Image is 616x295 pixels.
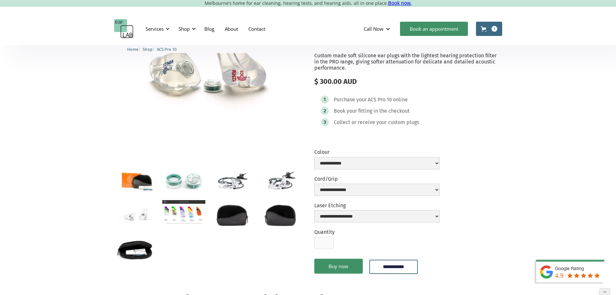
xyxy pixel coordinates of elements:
div: Book your fitting in the checkout [334,108,410,114]
a: open lightbox [211,166,254,195]
a: home [114,19,134,39]
img: ACS Pro 10 [114,8,302,137]
div: 1 [492,26,497,32]
div: online [393,96,408,103]
a: Book an appointment [400,22,468,36]
a: open lightbox [162,200,205,224]
div: Purchase your [334,96,367,103]
div: Shop [178,26,190,32]
span: Shop [143,47,153,52]
div: Services [142,19,171,39]
label: Cord/Grip [314,176,440,182]
span: Home [127,47,138,52]
a: Home [127,46,138,52]
a: open lightbox [114,8,302,137]
a: open lightbox [114,166,157,195]
a: open lightbox [259,200,302,229]
div: Call Now [359,19,397,39]
div: Collect or receive your custom plugs [334,119,419,126]
p: Custom made soft silicone ear plugs with the lightest hearing protection filter in the PRO range,... [314,52,502,71]
a: Open cart containing 1 items [476,22,502,36]
a: open lightbox [114,200,157,229]
div: Call Now [364,26,384,32]
span: ACS Pro 10 [157,47,177,52]
div: 3 [324,120,326,125]
label: Laser Etching [314,202,440,209]
a: open lightbox [114,234,157,263]
a: open lightbox [162,166,205,195]
div: $ 300.00 AUD [314,77,502,86]
li: 〉 [143,46,157,53]
div: Shop [175,19,198,39]
label: Quantity [314,229,335,235]
a: Blog [199,19,220,38]
a: About [220,19,243,38]
a: Shop [143,46,153,52]
a: ACS Pro 10 [157,46,177,52]
label: Colour [314,149,440,155]
a: open lightbox [211,200,254,229]
div: Services [146,26,164,32]
a: Contact [243,19,270,38]
a: Buy now [314,259,363,274]
div: 2 [324,108,326,113]
div: ACS Pro 10 [368,96,392,103]
a: open lightbox [259,166,302,195]
li: 〉 [127,46,143,53]
div: 1 [324,97,326,102]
